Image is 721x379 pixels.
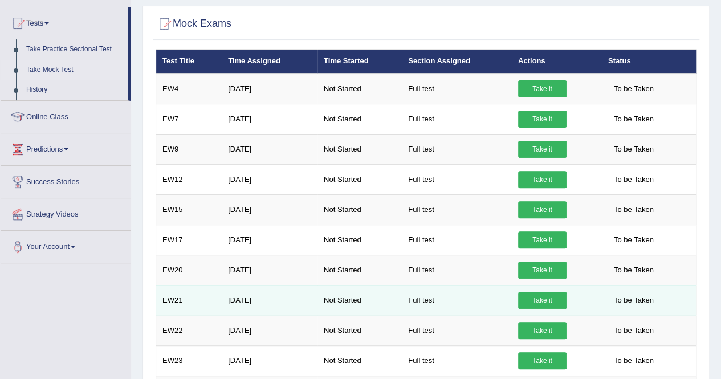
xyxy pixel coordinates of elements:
td: EW20 [156,255,222,285]
td: EW7 [156,104,222,134]
td: [DATE] [222,225,317,255]
td: Full test [402,74,512,104]
span: To be Taken [608,292,659,309]
td: Full test [402,255,512,285]
a: Take it [518,80,567,97]
td: Not Started [317,285,402,315]
a: Take Practice Sectional Test [21,39,128,60]
td: [DATE] [222,104,317,134]
td: EW15 [156,194,222,225]
th: Test Title [156,50,222,74]
th: Time Started [317,50,402,74]
td: [DATE] [222,74,317,104]
a: Predictions [1,133,131,162]
td: Not Started [317,194,402,225]
td: Not Started [317,134,402,164]
td: [DATE] [222,345,317,376]
td: Full test [402,225,512,255]
td: Full test [402,164,512,194]
td: [DATE] [222,194,317,225]
th: Actions [512,50,602,74]
span: To be Taken [608,80,659,97]
td: Not Started [317,255,402,285]
span: To be Taken [608,262,659,279]
a: Online Class [1,101,131,129]
th: Time Assigned [222,50,317,74]
td: Not Started [317,315,402,345]
a: Take Mock Test [21,60,128,80]
td: [DATE] [222,255,317,285]
td: Not Started [317,74,402,104]
span: To be Taken [608,352,659,369]
a: Take it [518,352,567,369]
span: To be Taken [608,322,659,339]
span: To be Taken [608,231,659,248]
td: Full test [402,104,512,134]
a: Take it [518,322,567,339]
h2: Mock Exams [156,15,231,32]
td: EW4 [156,74,222,104]
td: Full test [402,345,512,376]
td: EW21 [156,285,222,315]
td: EW22 [156,315,222,345]
td: [DATE] [222,164,317,194]
td: Full test [402,194,512,225]
a: Take it [518,262,567,279]
a: Take it [518,171,567,188]
span: To be Taken [608,111,659,128]
td: EW17 [156,225,222,255]
td: Full test [402,134,512,164]
a: Take it [518,292,567,309]
td: Not Started [317,345,402,376]
span: To be Taken [608,141,659,158]
td: Not Started [317,104,402,134]
a: Success Stories [1,166,131,194]
th: Status [602,50,696,74]
a: Tests [1,7,128,36]
td: [DATE] [222,315,317,345]
a: Take it [518,201,567,218]
a: Strategy Videos [1,198,131,227]
td: Full test [402,315,512,345]
span: To be Taken [608,171,659,188]
a: History [21,80,128,100]
td: Not Started [317,225,402,255]
td: EW12 [156,164,222,194]
span: To be Taken [608,201,659,218]
td: [DATE] [222,134,317,164]
td: EW23 [156,345,222,376]
a: Take it [518,141,567,158]
a: Take it [518,231,567,248]
td: Not Started [317,164,402,194]
a: Take it [518,111,567,128]
td: EW9 [156,134,222,164]
td: Full test [402,285,512,315]
th: Section Assigned [402,50,512,74]
a: Your Account [1,231,131,259]
td: [DATE] [222,285,317,315]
